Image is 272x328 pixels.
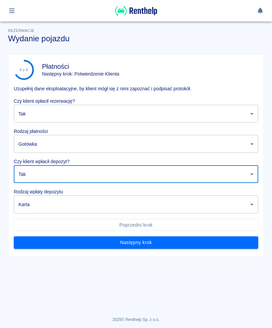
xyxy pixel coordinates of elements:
h4: Płatności [42,62,119,71]
a: Renthelp logo [115,12,157,18]
button: Poprzedni krok [14,219,258,231]
span: Rezerwacje [8,29,34,33]
p: Rodzaj płatności [14,128,258,135]
p: Uzupełnij dane eksploatacyjne, by klient mógł się z nimi zapoznać i podpisać protokół. [14,85,258,92]
img: Renthelp logo [115,5,157,16]
p: Następny krok: Potwierdzenie Klienta [42,71,119,78]
button: Następny krok [14,236,258,249]
div: Tak [14,105,258,123]
p: Czy klient wpłacił depozyt? [14,158,258,165]
p: Rodzaj wpłaty depozytu [14,188,258,195]
p: Czy klient opłacił rezerwację? [14,98,258,105]
div: Tak [14,165,258,183]
div: Gotówka [14,135,258,153]
h3: Wydanie pojazdu [8,34,264,43]
div: Karta [14,195,258,213]
div: 4 z 6 [19,68,28,72]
